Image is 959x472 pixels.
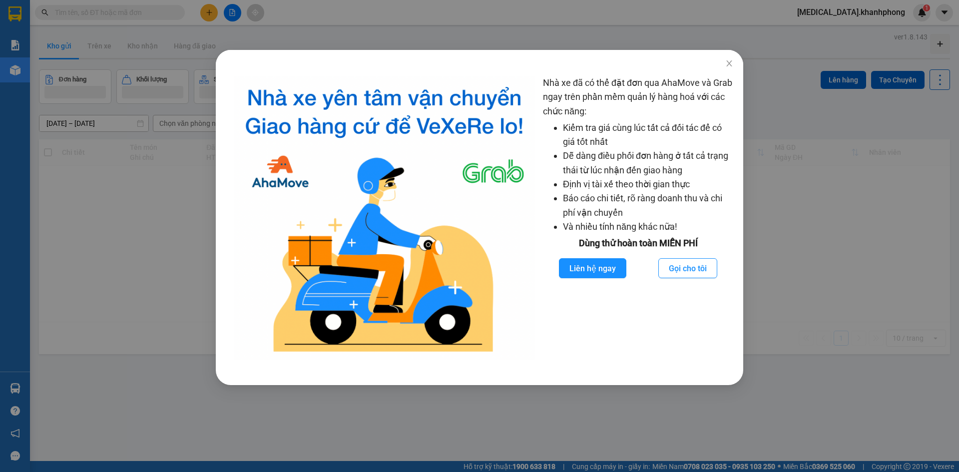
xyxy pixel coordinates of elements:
[563,220,733,234] li: Và nhiều tính năng khác nữa!
[563,121,733,149] li: Kiểm tra giá cùng lúc tất cả đối tác để có giá tốt nhất
[563,149,733,177] li: Dễ dàng điều phối đơn hàng ở tất cả trạng thái từ lúc nhận đến giao hàng
[563,191,733,220] li: Báo cáo chi tiết, rõ ràng doanh thu và chi phí vận chuyển
[563,177,733,191] li: Định vị tài xế theo thời gian thực
[543,236,733,250] div: Dùng thử hoàn toàn MIỄN PHÍ
[669,262,707,275] span: Gọi cho tôi
[559,258,626,278] button: Liên hệ ngay
[543,76,733,360] div: Nhà xe đã có thể đặt đơn qua AhaMove và Grab ngay trên phần mềm quản lý hàng hoá với các chức năng:
[725,59,733,67] span: close
[715,50,743,78] button: Close
[234,76,535,360] img: logo
[658,258,717,278] button: Gọi cho tôi
[569,262,616,275] span: Liên hệ ngay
